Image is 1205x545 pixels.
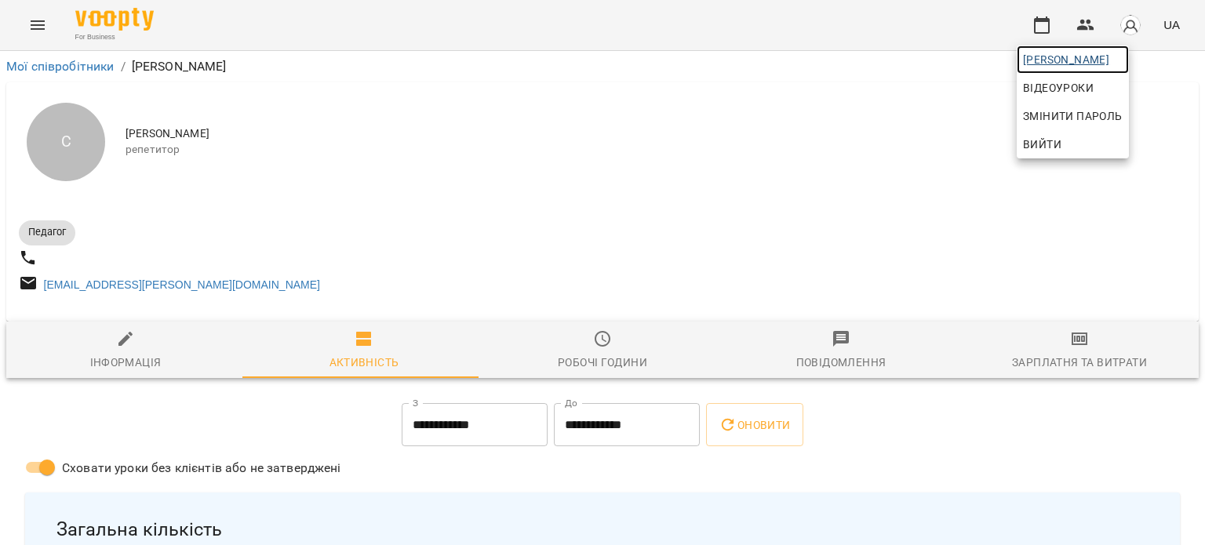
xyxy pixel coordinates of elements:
a: [PERSON_NAME] [1017,45,1129,74]
span: Відеоуроки [1023,78,1094,97]
span: Змінити пароль [1023,107,1123,125]
span: [PERSON_NAME] [1023,50,1123,69]
a: Відеоуроки [1017,74,1100,102]
a: Змінити пароль [1017,102,1129,130]
span: Вийти [1023,135,1061,154]
button: Вийти [1017,130,1129,158]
